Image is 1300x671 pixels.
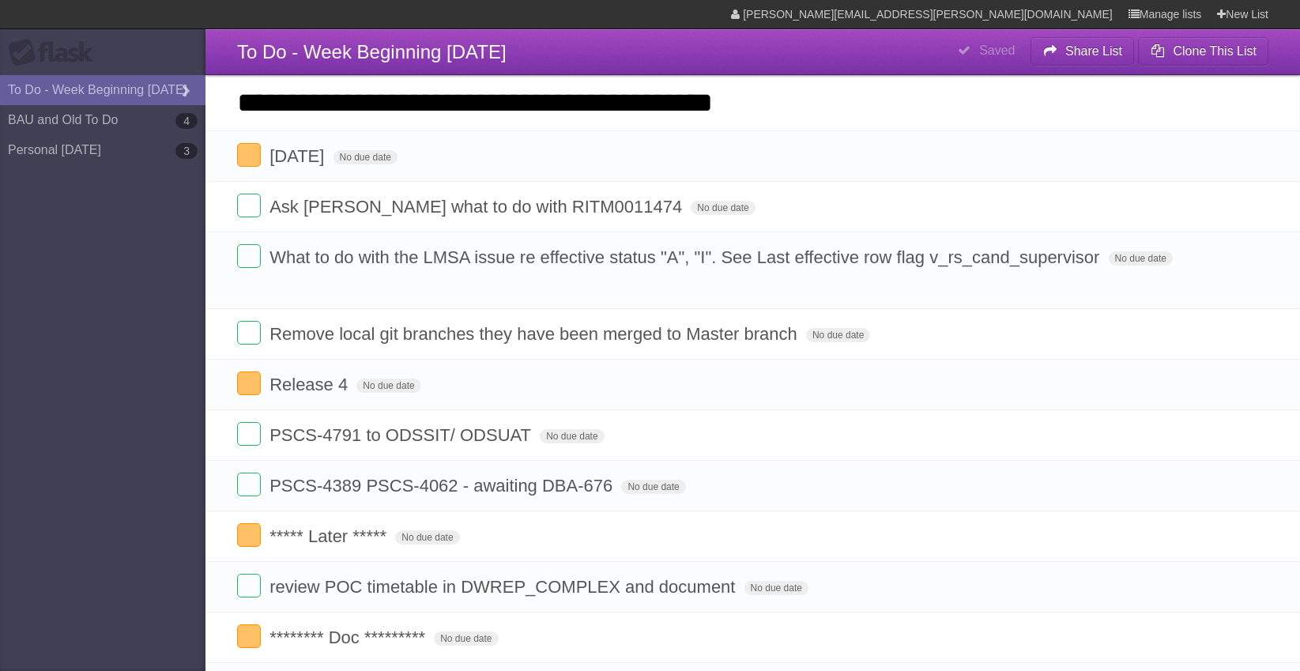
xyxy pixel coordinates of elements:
label: Done [237,574,261,597]
b: 3 [175,143,198,159]
span: No due date [356,379,420,393]
span: [DATE] [269,146,328,166]
span: No due date [806,328,870,342]
span: Remove local git branches they have been merged to Master branch [269,324,801,344]
label: Done [237,523,261,547]
label: Done [237,244,261,268]
span: Release 4 [269,375,352,394]
span: No due date [395,530,459,545]
span: No due date [744,581,808,595]
span: No due date [540,429,604,443]
span: review POC timetable in DWREP_COMPLEX and document [269,577,739,597]
b: 4 [175,113,198,129]
b: Clone This List [1173,44,1257,58]
button: Clone This List [1138,37,1268,66]
span: PSCS-4389 PSCS-4062 - awaiting DBA-676 [269,476,616,496]
label: Done [237,143,261,167]
label: Done [237,422,261,446]
span: What to do with the LMSA issue re effective status "A", "I". See Last effective row flag v_rs_can... [269,247,1103,267]
div: Flask [8,39,103,67]
span: To Do - Week Beginning [DATE] [237,41,507,62]
span: No due date [434,631,498,646]
span: PSCS-4791 to ODSSIT/ ODSUAT [269,425,535,445]
span: Ask [PERSON_NAME] what to do with RITM0011474 [269,197,686,217]
button: Share List [1031,37,1135,66]
span: No due date [1109,251,1173,266]
label: Done [237,473,261,496]
span: No due date [621,480,685,494]
span: No due date [333,150,398,164]
label: Done [237,624,261,648]
label: Done [237,371,261,395]
span: No due date [691,201,755,215]
b: Saved [979,43,1015,57]
label: Done [237,321,261,345]
label: Done [237,194,261,217]
b: Share List [1065,44,1122,58]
